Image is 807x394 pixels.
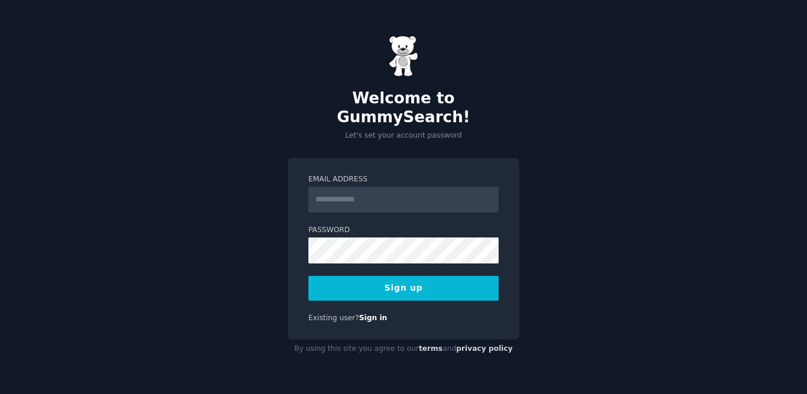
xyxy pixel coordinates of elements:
[288,340,519,359] div: By using this site you agree to our and
[308,314,359,322] span: Existing user?
[288,131,519,141] p: Let's set your account password
[419,344,442,353] a: terms
[308,225,499,236] label: Password
[308,174,499,185] label: Email Address
[359,314,388,322] a: Sign in
[389,35,418,77] img: Gummy Bear
[456,344,513,353] a: privacy policy
[288,89,519,126] h2: Welcome to GummySearch!
[308,276,499,301] button: Sign up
